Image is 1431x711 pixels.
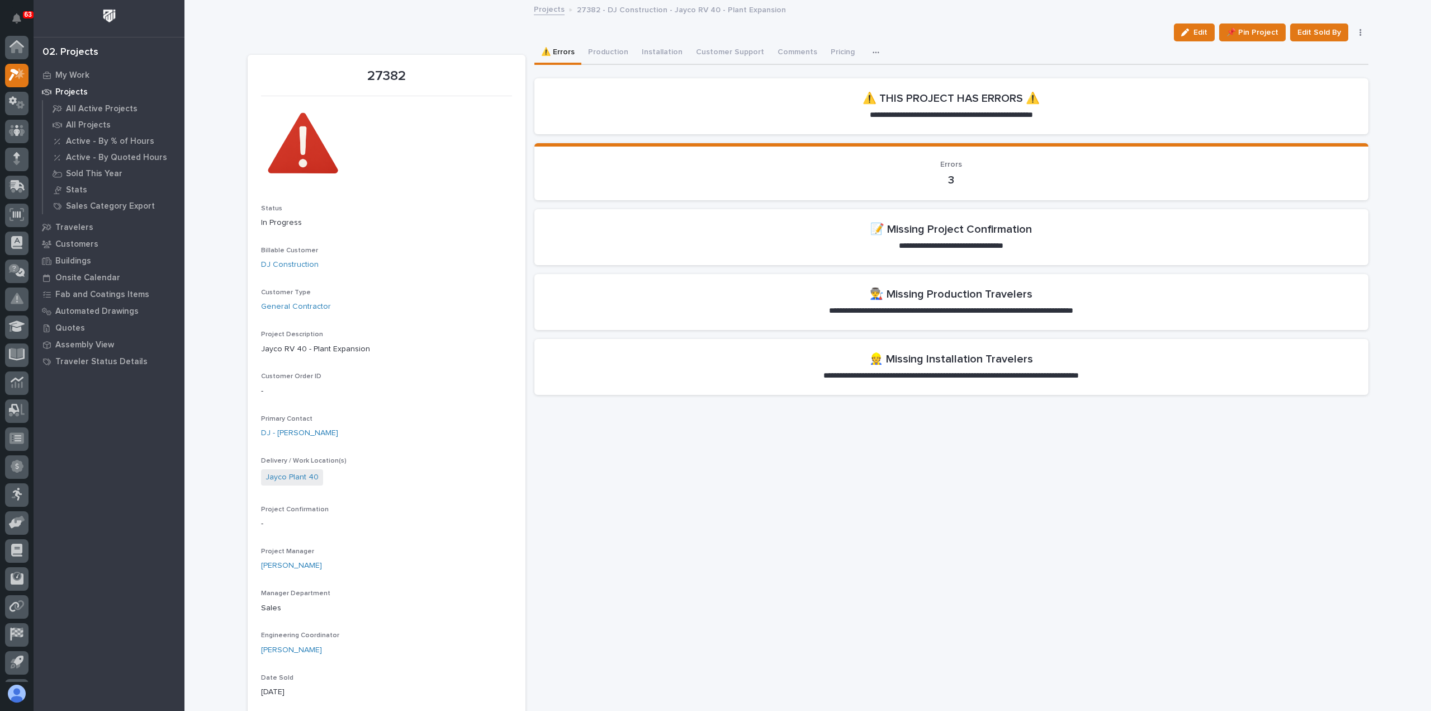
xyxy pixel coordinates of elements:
img: Workspace Logo [99,6,120,26]
span: Errors [940,161,962,168]
a: DJ Construction [261,259,319,271]
p: Travelers [55,223,93,233]
span: Project Manager [261,548,314,555]
button: Installation [635,41,689,65]
p: All Projects [66,120,111,130]
a: General Contractor [261,301,331,313]
p: - [261,518,512,530]
a: Stats [43,182,184,197]
p: Jayco RV 40 - Plant Expansion [261,343,512,355]
a: Fab and Coatings Items [34,286,184,303]
a: Sales Category Export [43,198,184,214]
div: Notifications63 [14,13,29,31]
p: Fab and Coatings Items [55,290,149,300]
p: Projects [55,87,88,97]
a: Quotes [34,319,184,336]
button: Edit Sold By [1290,23,1348,41]
a: Active - By Quoted Hours [43,149,184,165]
span: Edit Sold By [1297,26,1341,39]
p: My Work [55,70,89,81]
p: 63 [25,11,32,18]
span: Primary Contact [261,416,312,422]
p: Active - By Quoted Hours [66,153,167,163]
p: Sales Category Export [66,201,155,211]
a: Travelers [34,219,184,236]
p: Onsite Calendar [55,273,120,283]
p: Assembly View [55,340,114,350]
button: Edit [1174,23,1215,41]
p: In Progress [261,217,512,229]
a: Jayco Plant 40 [266,472,319,483]
a: Active - By % of Hours [43,133,184,149]
p: [DATE] [261,686,512,698]
p: - [261,385,512,397]
p: Traveler Status Details [55,357,148,367]
p: Quotes [55,323,85,333]
span: Status [261,205,282,212]
p: Stats [66,185,87,195]
h2: 👷 Missing Installation Travelers [869,352,1033,366]
div: 02. Projects [42,46,98,59]
span: Project Confirmation [261,506,329,513]
a: All Projects [43,117,184,133]
span: 📌 Pin Project [1226,26,1278,39]
button: Pricing [824,41,861,65]
h2: 👨‍🏭 Missing Production Travelers [870,288,1032,301]
p: All Active Projects [66,104,138,114]
a: Traveler Status Details [34,353,184,370]
button: Production [581,41,635,65]
a: [PERSON_NAME] [261,560,322,572]
span: Engineering Coordinator [261,632,339,639]
a: Projects [34,83,184,100]
a: Projects [534,2,565,15]
h2: 📝 Missing Project Confirmation [870,223,1032,236]
span: Customer Order ID [261,373,321,380]
a: My Work [34,67,184,83]
a: [PERSON_NAME] [261,644,322,656]
button: Notifications [5,7,29,30]
span: Project Description [261,331,323,338]
a: Onsite Calendar [34,269,184,286]
span: Billable Customer [261,247,318,254]
button: users-avatar [5,682,29,705]
p: Sales [261,602,512,614]
p: 3 [548,173,1355,187]
span: Date Sold [261,675,293,681]
button: ⚠️ Errors [534,41,581,65]
button: Comments [771,41,824,65]
a: Assembly View [34,336,184,353]
button: Customer Support [689,41,771,65]
span: Edit [1193,27,1207,37]
a: Automated Drawings [34,303,184,319]
p: Automated Drawings [55,307,139,317]
img: dWo3axC4SOcmkzhWWmG1B3v_yu_1qcUjJp36ekjuqGw [261,103,345,187]
a: Customers [34,236,184,252]
h2: ⚠️ THIS PROJECT HAS ERRORS ⚠️ [863,92,1040,105]
a: DJ - [PERSON_NAME] [261,427,338,439]
a: All Active Projects [43,101,184,116]
p: Active - By % of Hours [66,136,154,147]
p: Sold This Year [66,169,122,179]
p: 27382 [261,68,512,84]
a: Buildings [34,252,184,269]
span: Manager Department [261,590,330,597]
p: Customers [55,239,98,249]
span: Customer Type [261,289,311,296]
button: 📌 Pin Project [1219,23,1286,41]
span: Delivery / Work Location(s) [261,458,347,464]
a: Sold This Year [43,166,184,181]
p: 27382 - DJ Construction - Jayco RV 40 - Plant Expansion [577,3,786,15]
p: Buildings [55,256,91,266]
